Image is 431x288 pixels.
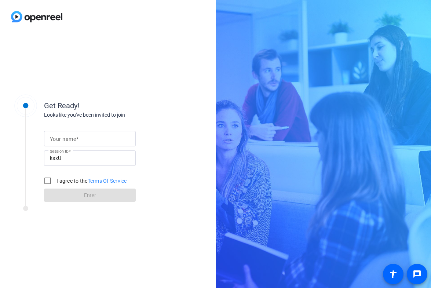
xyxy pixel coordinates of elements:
[389,270,398,278] mat-icon: accessibility
[50,136,76,142] mat-label: Your name
[413,270,421,278] mat-icon: message
[44,100,191,111] div: Get Ready!
[88,178,127,184] a: Terms Of Service
[50,149,69,153] mat-label: Session ID
[55,177,127,185] label: I agree to the
[44,111,191,119] div: Looks like you've been invited to join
